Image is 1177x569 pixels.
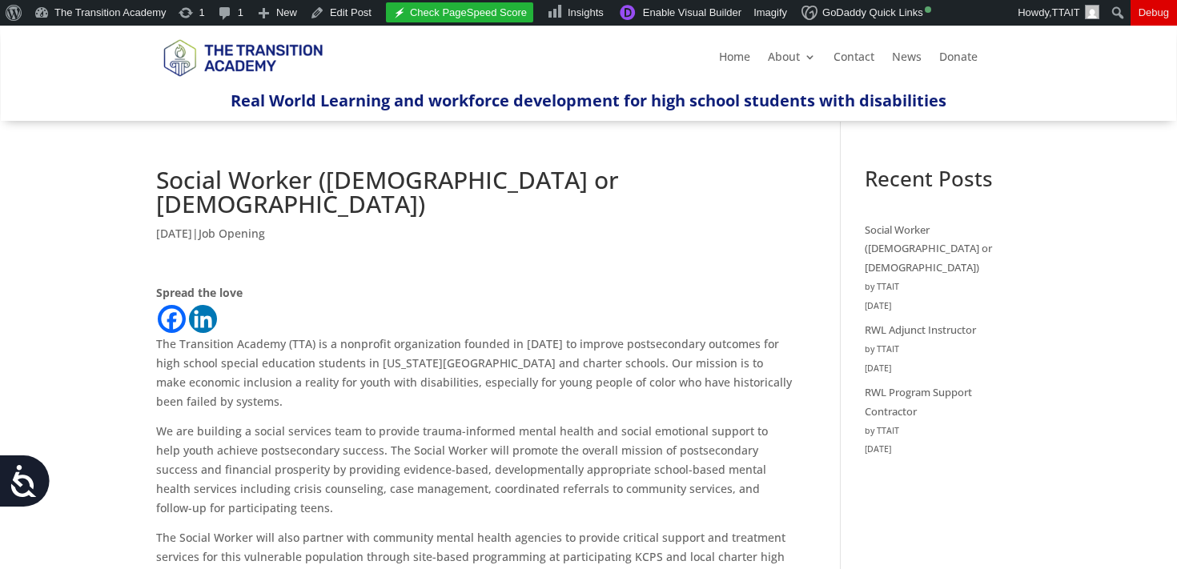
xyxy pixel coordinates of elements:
[865,323,976,337] a: RWL Adjunct Instructor
[156,283,793,303] div: Spread the love
[156,422,793,528] p: We are building a social services team to provide trauma-informed mental health and social emotio...
[865,340,1021,359] div: by TTAIT
[156,224,793,255] p: |
[892,51,922,69] a: News
[865,168,1021,197] h2: Recent Posts
[865,278,1021,297] div: by TTAIT
[156,226,192,241] span: [DATE]
[199,226,265,241] a: Job Opening
[834,51,874,69] a: Contact
[158,305,186,333] a: Facebook
[231,90,946,111] span: Real World Learning and workforce development for high school students with disabilities
[156,335,793,422] p: The Transition Academy (TTA) is a nonprofit organization founded in [DATE] to improve postseconda...
[1052,6,1080,18] span: TTAIT
[392,6,407,20] img: logo_white.svg
[189,305,217,333] a: Linkedin
[865,422,1021,441] div: by TTAIT
[865,440,1021,459] time: [DATE]
[156,29,329,86] img: TTA Brand_TTA Primary Logo_Horizontal_Light BG
[865,297,1021,316] time: [DATE]
[865,222,992,275] a: Social Worker ([DEMOGRAPHIC_DATA] or [DEMOGRAPHIC_DATA])
[939,51,978,69] a: Donate
[865,359,1021,379] time: [DATE]
[768,51,816,69] a: About
[865,385,972,419] a: RWL Program Support Contractor
[719,51,750,69] a: Home
[156,74,329,89] a: Logo-Noticias
[156,168,793,224] h1: Social Worker ([DEMOGRAPHIC_DATA] or [DEMOGRAPHIC_DATA])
